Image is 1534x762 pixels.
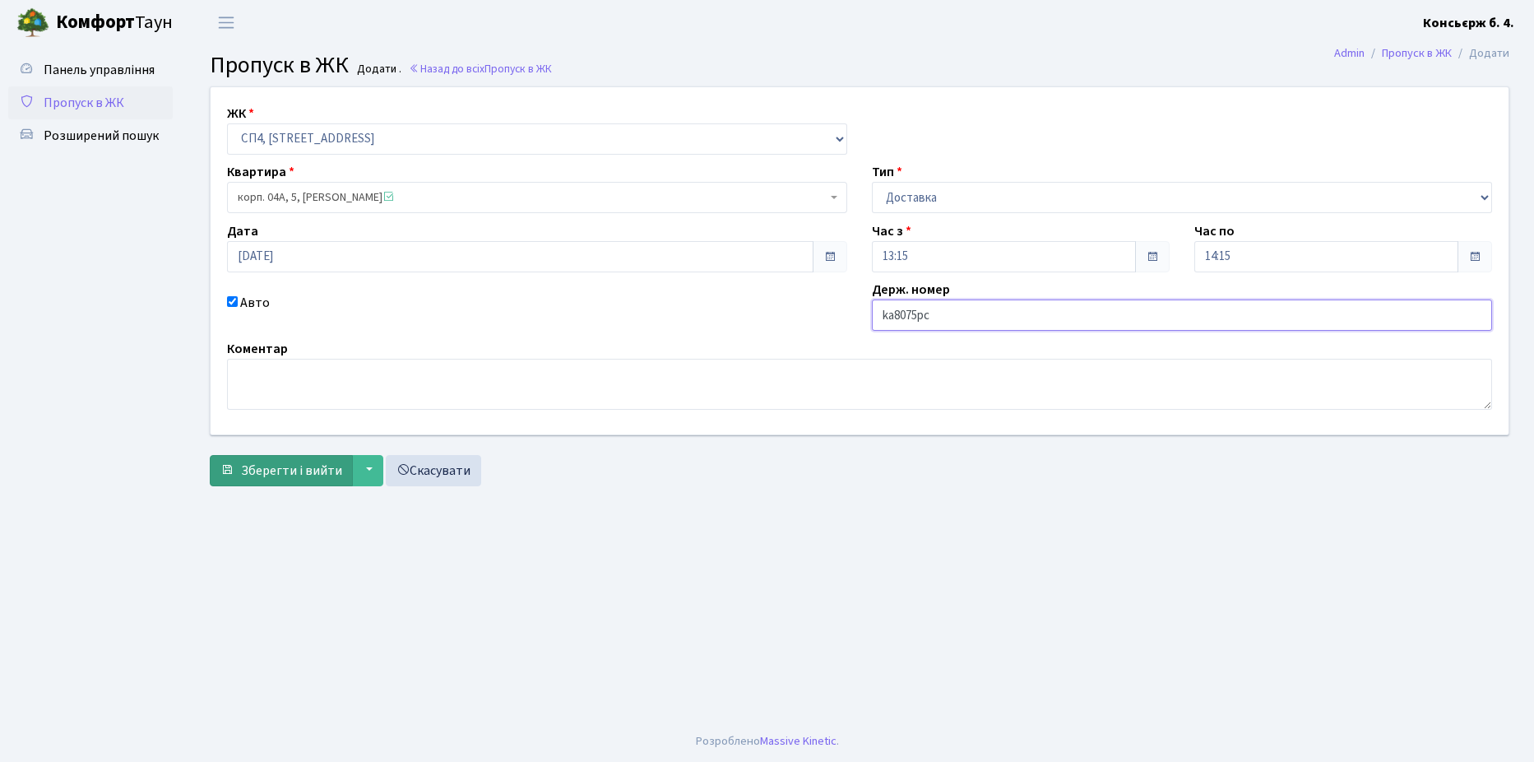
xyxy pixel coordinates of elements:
button: Переключити навігацію [206,9,247,36]
span: Пропуск в ЖК [484,61,552,77]
span: Зберегти і вийти [241,462,342,480]
a: Скасувати [386,455,481,486]
small: Додати . [354,63,401,77]
span: корп. 04А, 5, Беспалько Сергій Сергійович <span class='la la-check-square text-success'></span> [238,189,827,206]
label: Час з [872,221,911,241]
span: Пропуск в ЖК [44,94,124,112]
a: Консьєрж б. 4. [1423,13,1514,33]
span: Панель управління [44,61,155,79]
div: Розроблено . [696,732,839,750]
nav: breadcrumb [1309,36,1534,71]
a: Пропуск в ЖК [1382,44,1452,62]
span: Пропуск в ЖК [210,49,349,81]
label: Час по [1194,221,1235,241]
a: Панель управління [8,53,173,86]
span: Таун [56,9,173,37]
a: Розширений пошук [8,119,173,152]
label: Авто [240,293,270,313]
input: АА1234АА [872,300,1492,331]
label: Дата [227,221,258,241]
img: logo.png [16,7,49,39]
span: Розширений пошук [44,127,159,145]
b: Консьєрж б. 4. [1423,14,1514,32]
a: Пропуск в ЖК [8,86,173,119]
span: корп. 04А, 5, Беспалько Сергій Сергійович <span class='la la-check-square text-success'></span> [227,182,847,213]
label: Коментар [227,339,288,359]
label: Держ. номер [872,280,950,300]
li: Додати [1452,44,1509,63]
b: Комфорт [56,9,135,35]
a: Назад до всіхПропуск в ЖК [409,61,552,77]
label: Квартира [227,162,294,182]
a: Admin [1334,44,1365,62]
a: Massive Kinetic [760,732,837,750]
button: Зберегти і вийти [210,455,353,486]
label: ЖК [227,104,254,123]
label: Тип [872,162,902,182]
